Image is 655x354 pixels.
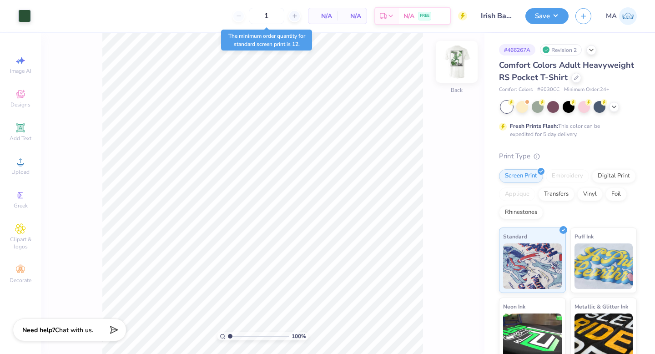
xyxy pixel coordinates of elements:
a: MA [606,7,637,25]
button: Save [525,8,569,24]
div: Print Type [499,151,637,162]
div: Digital Print [592,169,636,183]
span: N/A [314,11,332,21]
span: Chat with us. [55,326,93,334]
span: FREE [420,13,429,19]
strong: Fresh Prints Flash: [510,122,558,130]
span: MA [606,11,617,21]
div: Screen Print [499,169,543,183]
span: Upload [11,168,30,176]
strong: Need help? [22,326,55,334]
span: Puff Ink [574,232,594,241]
span: Neon Ink [503,302,525,311]
input: – – [249,8,284,24]
span: 100 % [292,332,306,340]
div: Foil [605,187,627,201]
div: # 466267A [499,44,535,56]
div: Back [451,86,463,94]
span: Greek [14,202,28,209]
span: Image AI [10,67,31,75]
span: Minimum Order: 24 + [564,86,610,94]
div: This color can be expedited for 5 day delivery. [510,122,622,138]
span: Clipart & logos [5,236,36,250]
img: Standard [503,243,562,289]
span: Comfort Colors Adult Heavyweight RS Pocket T-Shirt [499,60,634,83]
img: Mahitha Anumola [619,7,637,25]
span: N/A [403,11,414,21]
span: Standard [503,232,527,241]
div: The minimum order quantity for standard screen print is 12. [221,30,312,51]
div: Revision 2 [540,44,582,56]
span: Designs [10,101,30,108]
div: Transfers [538,187,574,201]
span: Comfort Colors [499,86,533,94]
span: Metallic & Glitter Ink [574,302,628,311]
span: # 6030CC [537,86,559,94]
span: Decorate [10,277,31,284]
img: Back [438,44,475,80]
div: Rhinestones [499,206,543,219]
div: Embroidery [546,169,589,183]
input: Untitled Design [474,7,519,25]
div: Vinyl [577,187,603,201]
span: N/A [343,11,361,21]
span: Add Text [10,135,31,142]
div: Applique [499,187,535,201]
img: Puff Ink [574,243,633,289]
